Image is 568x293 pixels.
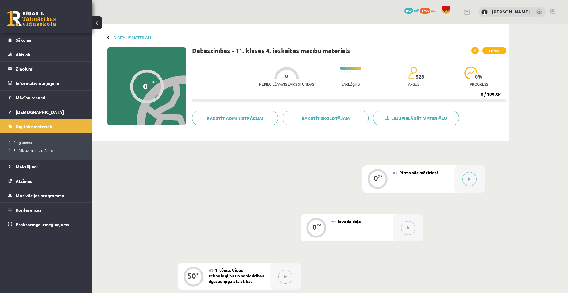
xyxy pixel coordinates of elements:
[481,9,488,15] img: Ieva Krūmiņa
[16,178,32,184] span: Atzīmes
[8,76,84,90] a: Informatīvie ziņojumi
[16,222,69,227] span: Proktoringa izmēģinājums
[7,11,56,26] a: Rīgas 1. Tālmācības vidusskola
[414,8,419,13] span: mP
[187,273,196,279] div: 50
[317,223,321,227] div: XP
[8,217,84,231] a: Proktoringa izmēģinājums
[285,73,288,79] span: 0
[8,160,84,174] a: Maksājumi
[341,64,342,66] img: icon-short-line-57e1e144782c952c97e751825c79c345078a6d821885a25fce030b3d8c18986b.svg
[416,74,424,79] span: 528
[16,52,30,57] span: Aktuāli
[9,148,54,153] span: Biežāk uzdotie jautājumi
[344,64,345,66] img: icon-short-line-57e1e144782c952c97e751825c79c345078a6d821885a25fce030b3d8c18986b.svg
[16,109,64,115] span: [DEMOGRAPHIC_DATA]
[8,119,84,133] a: Digitālie materiāli
[338,218,361,224] span: Ievada daļa
[209,267,264,284] span: 1. tēma. Vides tehnoloģijas un sabiedrības ilgtspēhjīga attīstība.
[408,82,421,86] p: apgūst
[16,124,52,129] span: Digitālie materiāli
[8,33,84,47] a: Sākums
[8,203,84,217] a: Konferences
[8,47,84,61] a: Aktuāli
[8,62,84,76] a: Ziņojumi
[283,111,369,125] a: Rakstīt skolotājam
[16,62,84,76] legend: Ziņojumi
[312,224,317,230] div: 0
[16,37,31,43] span: Sākums
[431,8,435,13] span: xp
[470,82,488,86] p: progress
[16,193,64,198] span: Motivācijas programma
[8,91,84,105] a: Mācību resursi
[192,47,350,54] h1: Dabaszinības - 11. klases 4. ieskaites mācību materiāls
[341,71,342,73] img: icon-short-line-57e1e144782c952c97e751825c79c345078a6d821885a25fce030b3d8c18986b.svg
[9,140,86,145] a: Programma
[475,74,483,79] span: 0 %
[8,105,84,119] a: [DEMOGRAPHIC_DATA]
[152,79,157,84] span: XP
[404,8,413,14] span: 862
[9,140,32,145] span: Programma
[196,272,200,276] div: XP
[378,175,382,178] div: XP
[209,268,213,273] span: #3
[16,76,84,90] legend: Informatīvie ziņojumi
[344,71,345,73] img: icon-short-line-57e1e144782c952c97e751825c79c345078a6d821885a25fce030b3d8c18986b.svg
[331,219,336,224] span: #2
[8,174,84,188] a: Atzīmes
[408,67,417,79] img: students-c634bb4e5e11cddfef0936a35e636f08e4e9abd3cc4e673bd6f9a4125e45ecb1.svg
[259,82,314,86] p: Nepieciešamais laiks stundās
[374,175,378,181] div: 0
[399,170,438,175] span: Pirms sāc mācīties!
[16,95,45,100] span: Mācību resursi
[492,9,530,15] a: [PERSON_NAME]
[342,82,360,86] p: Sarežģīts
[9,148,86,153] a: Biežāk uzdotie jautājumi
[16,207,41,213] span: Konferences
[192,111,278,125] a: Rakstīt administrācijai
[114,35,151,40] a: Digitālie materiāli
[143,82,148,91] div: 0
[464,67,477,79] img: icon-progress-161ccf0a02000e728c5f80fcf4c31c7af3da0e1684b2b1d7c360e028c24a22f1.svg
[16,160,84,174] legend: Maksājumi
[8,188,84,202] a: Motivācijas programma
[420,8,438,13] a: 1756 xp
[482,47,506,54] span: XP 100
[404,8,419,13] a: 862 mP
[393,170,397,175] span: #1
[373,111,459,125] a: Lejupielādēt materiālu
[420,8,430,14] span: 1756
